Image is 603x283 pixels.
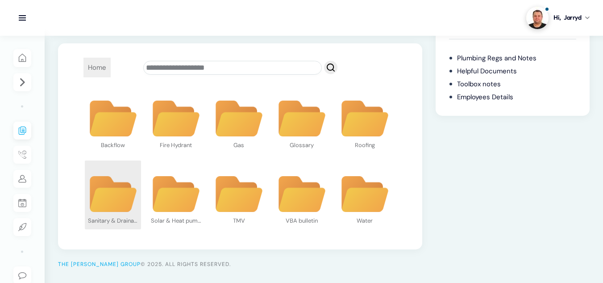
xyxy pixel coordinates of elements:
[340,100,390,138] img: folder.svg
[214,100,264,138] img: folder.svg
[553,13,561,22] span: Hi,
[88,175,138,214] img: folder.svg
[214,138,264,151] div: Gas
[457,80,501,89] a: Toolbox notes
[214,175,264,214] img: folder.svg
[151,175,201,214] img: folder.svg
[340,138,390,151] div: Roofing
[58,261,141,268] a: The [PERSON_NAME] Group
[457,67,517,76] a: Helpful Documents
[151,214,201,226] div: Solar & Heat pump
[277,138,327,151] div: Glossary
[58,259,590,270] div: © 2025. All Rights Reserved.
[88,138,138,151] div: Backflow
[277,100,327,138] img: folder.svg
[457,54,536,63] a: Plumbing Regs and Notes
[327,63,335,72] img: search.svg
[83,58,111,77] span: Home
[88,214,138,226] div: Sanitary & Drainage
[88,100,138,138] img: folder.svg
[340,175,390,214] img: folder.svg
[340,214,390,226] div: Water
[564,13,581,22] span: Jarryd
[526,7,590,29] a: Profile picture of Jarryd ShelleyHi,Jarryd
[277,175,327,214] img: folder.svg
[151,100,201,138] img: folder.svg
[277,214,327,226] div: VBA bulletin
[457,93,513,101] a: Employees Details
[151,138,201,151] div: Fire Hydrant
[214,214,264,226] div: TMV
[526,7,549,29] img: Profile picture of Jarryd Shelley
